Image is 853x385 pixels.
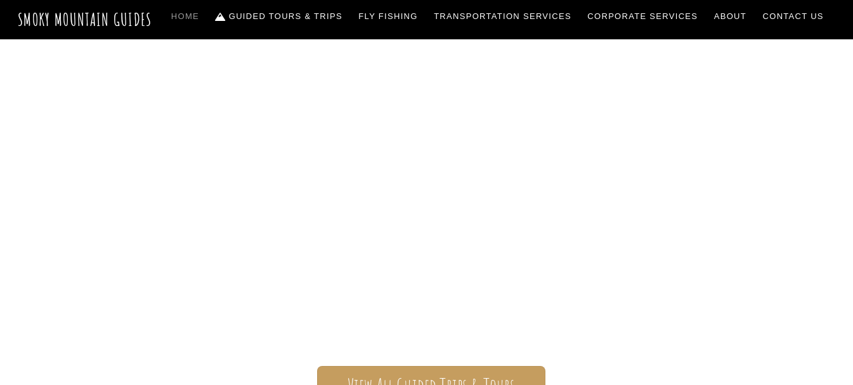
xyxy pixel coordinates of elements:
a: Corporate Services [583,3,703,30]
a: Fly Fishing [354,3,423,30]
a: Guided Tours & Trips [211,3,348,30]
a: Home [166,3,204,30]
a: Smoky Mountain Guides [18,9,152,30]
a: Transportation Services [429,3,576,30]
span: The ONLY one-stop, full Service Guide Company for the Gatlinburg and [GEOGRAPHIC_DATA] side of th... [59,230,795,328]
a: Contact Us [758,3,829,30]
a: About [709,3,752,30]
span: Smoky Mountain Guides [59,167,795,230]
